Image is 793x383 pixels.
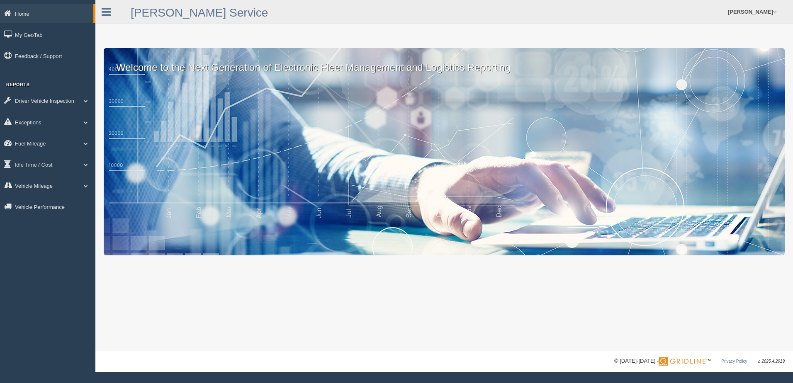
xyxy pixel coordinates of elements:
a: Privacy Policy [721,359,747,364]
span: v. 2025.4.2019 [758,359,785,364]
img: Gridline [659,357,705,366]
p: Welcome to the Next Generation of Electronic Fleet Management and Logistics Reporting [104,48,785,75]
a: [PERSON_NAME] Service [131,6,268,19]
div: © [DATE]-[DATE] - ™ [614,357,785,366]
